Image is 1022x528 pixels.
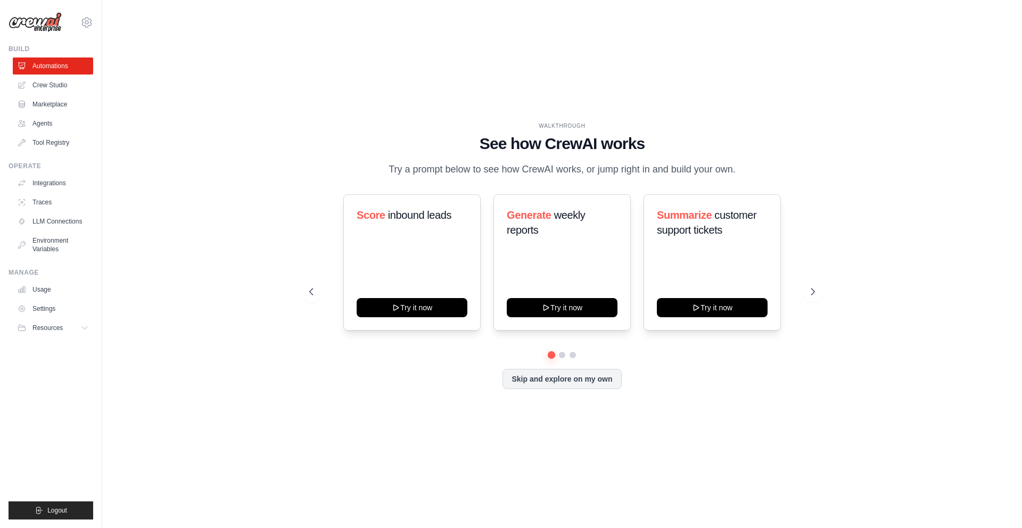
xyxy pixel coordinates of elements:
[357,298,467,317] button: Try it now
[9,45,93,53] div: Build
[13,175,93,192] a: Integrations
[13,281,93,298] a: Usage
[13,96,93,113] a: Marketplace
[388,209,451,221] span: inbound leads
[502,369,621,389] button: Skip and explore on my own
[13,213,93,230] a: LLM Connections
[47,506,67,515] span: Logout
[309,122,815,130] div: WALKTHROUGH
[309,134,815,153] h1: See how CrewAI works
[9,162,93,170] div: Operate
[13,232,93,258] a: Environment Variables
[9,501,93,519] button: Logout
[13,319,93,336] button: Resources
[657,209,712,221] span: Summarize
[507,209,551,221] span: Generate
[9,268,93,277] div: Manage
[13,115,93,132] a: Agents
[657,298,768,317] button: Try it now
[32,324,63,332] span: Resources
[357,209,385,221] span: Score
[13,300,93,317] a: Settings
[13,194,93,211] a: Traces
[507,298,617,317] button: Try it now
[507,209,585,236] span: weekly reports
[13,57,93,75] a: Automations
[13,134,93,151] a: Tool Registry
[13,77,93,94] a: Crew Studio
[383,162,741,177] p: Try a prompt below to see how CrewAI works, or jump right in and build your own.
[9,12,62,32] img: Logo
